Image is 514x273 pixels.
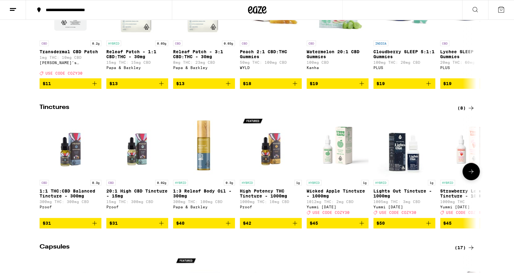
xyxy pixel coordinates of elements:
[240,49,302,59] p: Peach 2:1 CBD:THC Gummies
[428,180,435,185] p: 1g
[373,180,388,185] p: HYBRID
[310,81,318,86] span: $19
[307,41,316,46] p: CBD
[109,81,118,86] span: $13
[40,205,101,209] div: Proof
[106,66,168,70] div: Papa & Barkley
[443,81,452,86] span: $19
[155,180,168,185] p: 0.02g
[173,60,235,64] p: 8mg THC: 23mg CBD
[173,66,235,70] div: Papa & Barkley
[310,221,318,226] span: $45
[446,211,483,215] span: USE CODE COZY30
[40,49,101,54] p: Transdermal CBD Patch
[173,205,235,209] div: Papa & Barkley
[373,115,435,218] a: Open page for Lights Out Tincture - 1000mg from Yummi Karma
[312,211,350,215] span: USE CODE COZY30
[43,221,51,226] span: $31
[106,218,168,228] button: Add to bag
[243,221,251,226] span: $42
[240,200,302,204] p: 1000mg THC: 10mg CBD
[455,244,475,251] a: (17)
[40,180,49,185] p: CBD
[40,188,101,198] p: 1:1 THC:CBD Balanced Tincture - 300mg
[373,41,388,46] p: INDICA
[240,66,302,70] div: WYLD
[440,115,502,177] img: Yummi Karma - Strawberry Lemonade Tincture - 1000mg
[106,205,168,209] div: Proof
[40,200,101,204] p: 300mg THC: 300mg CBD
[109,221,118,226] span: $31
[373,78,435,89] button: Add to bag
[40,115,101,177] img: Proof - 1:1 THC:CBD Balanced Tincture - 300mg
[106,115,168,218] a: Open page for 20:1 High CBD Tincture - 15mg from Proof
[457,104,475,112] a: (8)
[106,78,168,89] button: Add to bag
[373,205,435,209] div: Yummi [DATE]
[307,218,368,228] button: Add to bag
[173,218,235,228] button: Add to bag
[307,66,368,70] div: Kanha
[40,104,444,112] h2: Tinctures
[361,180,368,185] p: 1g
[173,200,235,204] p: 300mg THC: 100mg CBD
[373,115,435,177] img: Yummi Karma - Lights Out Tincture - 1000mg
[307,78,368,89] button: Add to bag
[240,188,302,198] p: High Potency THC Tincture - 1000mg
[307,188,368,198] p: Wicked Apple Tincture - 1000mg
[440,218,502,228] button: Add to bag
[173,188,235,198] p: 1:3 Releaf Body Oil - 300mg
[90,41,101,46] p: 0.2g
[307,60,368,64] p: 100mg CBD
[240,78,302,89] button: Add to bag
[173,180,188,185] p: HYBRID
[173,41,182,46] p: CBD
[440,115,502,218] a: Open page for Strawberry Lemonade Tincture - 1000mg from Yummi Karma
[440,200,502,204] p: 1000mg THC
[106,200,168,204] p: 15mg THC: 300mg CBD
[106,41,121,46] p: HYBRID
[240,218,302,228] button: Add to bag
[440,78,502,89] button: Add to bag
[307,115,368,177] img: Yummi Karma - Wicked Apple Tincture - 1000mg
[376,221,385,226] span: $50
[40,218,101,228] button: Add to bag
[106,188,168,198] p: 20:1 High CBD Tincture - 15mg
[376,81,385,86] span: $19
[173,115,235,218] a: Open page for 1:3 Releaf Body Oil - 300mg from Papa & Barkley
[176,81,185,86] span: $13
[373,188,435,198] p: Lights Out Tincture - 1000mg
[243,81,251,86] span: $18
[240,60,302,64] p: 50mg THC: 100mg CBD
[373,200,435,204] p: 1005mg THC: 3mg CBD
[106,115,168,177] img: Proof - 20:1 High CBD Tincture - 15mg
[106,49,168,59] p: Releaf Patch - 1:1 CBD:THC - 30mg
[294,180,302,185] p: 1g
[373,218,435,228] button: Add to bag
[224,180,235,185] p: 0.3g
[307,115,368,218] a: Open page for Wicked Apple Tincture - 1000mg from Yummi Karma
[176,221,185,226] span: $40
[222,41,235,46] p: 0.03g
[373,49,435,59] p: Cloudberry SLEEP 5:1:1 Gummies
[440,66,502,70] div: PLUS
[373,66,435,70] div: PLUS
[106,180,116,185] p: CBD
[155,41,168,46] p: 0.03g
[40,61,101,65] div: [PERSON_NAME]'s Medicinals
[4,4,45,9] span: Hi. Need any help?
[440,205,502,209] div: Yummi [DATE]
[173,78,235,89] button: Add to bag
[240,180,255,185] p: HYBRID
[440,49,502,59] p: Lychee SLEEP 1:2:3 Gummies
[307,180,321,185] p: HYBRID
[45,71,83,75] span: USE CODE COZY30
[173,115,235,177] img: Papa & Barkley - 1:3 Releaf Body Oil - 300mg
[40,55,101,59] p: 1mg THC: 10mg CBD
[240,115,302,177] img: Proof - High Potency THC Tincture - 1000mg
[40,115,101,218] a: Open page for 1:1 THC:CBD Balanced Tincture - 300mg from Proof
[307,205,368,209] div: Yummi [DATE]
[379,211,416,215] span: USE CODE COZY30
[90,180,101,185] p: 0.3g
[307,200,368,204] p: 1012mg THC: 2mg CBD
